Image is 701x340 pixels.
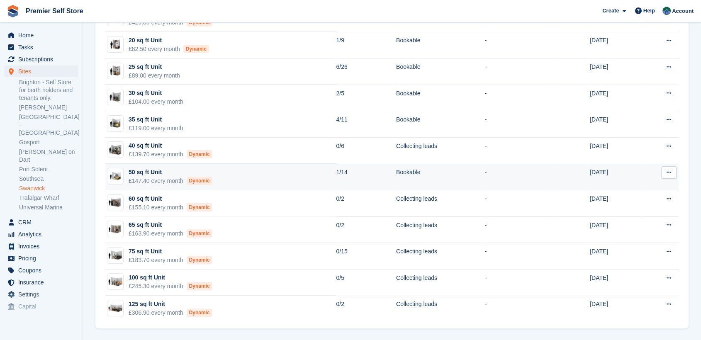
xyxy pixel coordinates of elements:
[129,247,212,256] div: 75 sq ft Unit
[19,148,78,164] a: [PERSON_NAME] on Dart
[485,216,551,243] td: -
[590,296,641,322] td: [DATE]
[18,29,68,41] span: Home
[590,85,641,111] td: [DATE]
[19,138,78,146] a: Gosport
[485,270,551,296] td: -
[18,265,68,276] span: Coupons
[129,45,209,53] div: £82.50 every month
[336,243,396,270] td: 0/15
[129,18,212,27] div: £429.00 every month
[590,190,641,217] td: [DATE]
[4,277,78,288] a: menu
[107,302,123,314] img: 125-sqft-unit.jpg
[396,138,485,164] td: Collecting leads
[129,194,212,203] div: 60 sq ft Unit
[129,308,212,317] div: £306.90 every month
[396,58,485,85] td: Bookable
[336,270,396,296] td: 0/5
[4,53,78,65] a: menu
[396,216,485,243] td: Collecting leads
[187,229,212,238] div: Dynamic
[336,164,396,190] td: 1/14
[19,194,78,202] a: Trafalgar Wharf
[336,58,396,85] td: 6/26
[7,319,83,328] span: Storefront
[19,104,78,112] a: [PERSON_NAME]
[129,273,212,282] div: 100 sq ft Unit
[187,177,212,185] div: Dynamic
[187,308,212,317] div: Dynamic
[129,71,180,80] div: £89.00 every month
[19,113,78,137] a: [GEOGRAPHIC_DATA] - [GEOGRAPHIC_DATA]
[485,85,551,111] td: -
[485,58,551,85] td: -
[187,256,212,264] div: Dynamic
[19,185,78,192] a: Swanwick
[107,170,123,182] img: 50-sqft-unit.jpg
[18,216,68,228] span: CRM
[19,78,78,102] a: Brighton - Self Store for berth holders and tenants only.
[396,190,485,217] td: Collecting leads
[396,296,485,322] td: Collecting leads
[485,243,551,270] td: -
[4,240,78,252] a: menu
[590,138,641,164] td: [DATE]
[396,85,485,111] td: Bookable
[19,175,78,183] a: Southsea
[4,301,78,312] a: menu
[129,203,212,212] div: £155.10 every month
[129,36,209,45] div: 20 sq ft Unit
[107,65,123,77] img: 25-sqft-unit.jpg
[4,66,78,77] a: menu
[19,204,78,211] a: Universal Marina
[18,228,68,240] span: Analytics
[643,7,655,15] span: Help
[18,53,68,65] span: Subscriptions
[336,138,396,164] td: 0/6
[129,229,212,238] div: £163.90 every month
[590,243,641,270] td: [DATE]
[590,270,641,296] td: [DATE]
[4,289,78,300] a: menu
[4,41,78,53] a: menu
[7,5,19,17] img: stora-icon-8386f47178a22dfd0bd8f6a31ec36ba5ce8667c1dd55bd0f319d3a0aa187defe.svg
[18,240,68,252] span: Invoices
[107,144,123,156] img: 40-sqft-unit.jpg
[107,197,123,209] img: 60-sqft-unit.jpg
[18,253,68,264] span: Pricing
[107,249,123,261] img: 75-sqft-unit.jpg
[336,111,396,138] td: 4/11
[4,216,78,228] a: menu
[129,168,212,177] div: 50 sq ft Unit
[590,111,641,138] td: [DATE]
[129,97,183,106] div: £104.00 every month
[107,39,123,51] img: 20-sqft-unit.jpg
[336,216,396,243] td: 0/2
[129,141,212,150] div: 40 sq ft Unit
[396,32,485,58] td: Bookable
[129,124,183,133] div: £119.00 every month
[18,41,68,53] span: Tasks
[187,150,212,158] div: Dynamic
[22,4,87,18] a: Premier Self Store
[485,111,551,138] td: -
[336,32,396,58] td: 1/9
[672,7,694,15] span: Account
[396,164,485,190] td: Bookable
[19,165,78,173] a: Port Solent
[396,111,485,138] td: Bookable
[4,253,78,264] a: menu
[129,89,183,97] div: 30 sq ft Unit
[107,117,123,129] img: 35-sqft-unit.jpg
[107,223,123,235] img: 64-sqft-unit.jpg
[187,203,212,211] div: Dynamic
[129,150,212,159] div: £139.70 every month
[107,91,123,103] img: 30-sqft-unit.jpg
[4,265,78,276] a: menu
[590,216,641,243] td: [DATE]
[129,282,212,291] div: £245.30 every month
[4,228,78,240] a: menu
[187,18,212,27] div: Dynamic
[129,63,180,71] div: 25 sq ft Unit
